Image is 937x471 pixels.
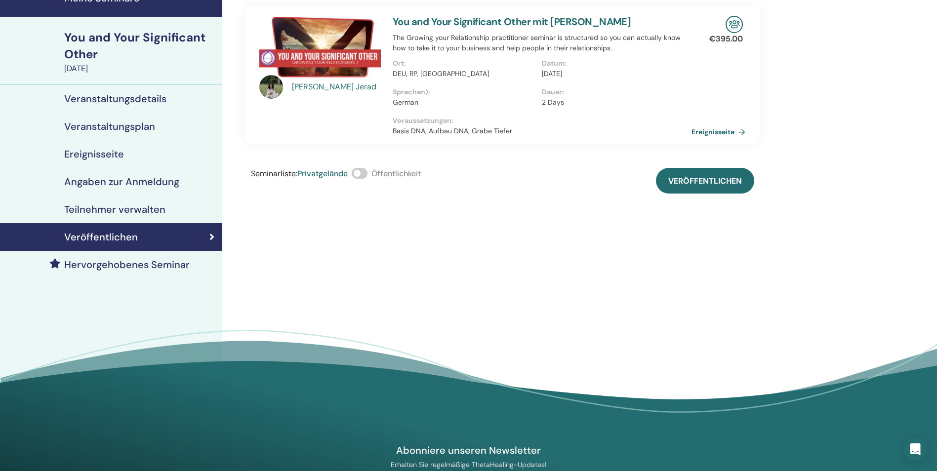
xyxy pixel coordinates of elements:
div: [DATE] [64,63,216,75]
p: Erhalten Sie regelmäßige ThetaHealing-Updates! [355,460,583,469]
span: Veröffentlichen [668,176,742,186]
p: Basis DNA, Aufbau DNA, Grabe Tiefer [393,126,692,136]
h4: Ereignisseite [64,148,124,160]
p: Ort : [393,58,536,69]
span: Seminarliste : [251,168,297,179]
p: DEU, RP, [GEOGRAPHIC_DATA] [393,69,536,79]
div: You and Your Significant Other [64,29,216,63]
p: [DATE] [542,69,685,79]
a: Ereignisseite [692,124,749,139]
h4: Abonniere unseren Newsletter [355,444,583,457]
p: Datum : [542,58,685,69]
p: Voraussetzungen : [393,116,692,126]
button: Veröffentlichen [656,168,754,194]
p: € 395.00 [709,33,743,45]
div: Open Intercom Messenger [903,437,927,461]
p: 2 Days [542,97,685,108]
span: Öffentlichkeit [371,168,421,179]
h4: Veröffentlichen [64,231,138,243]
a: You and Your Significant Other mit [PERSON_NAME] [393,15,631,28]
p: Sprachen) : [393,87,536,97]
h4: Teilnehmer verwalten [64,203,165,215]
a: You and Your Significant Other[DATE] [58,29,222,75]
img: In-Person Seminar [726,16,743,33]
p: German [393,97,536,108]
img: You and Your Significant Other [259,16,381,78]
p: Dauer : [542,87,685,97]
span: Privatgelände [297,168,348,179]
img: default.jpg [259,75,283,99]
p: The Growing your Relationship practitioner seminar is structured so you can actually know how to ... [393,33,692,53]
h4: Veranstaltungsdetails [64,93,166,105]
h4: Angaben zur Anmeldung [64,176,179,188]
h4: Veranstaltungsplan [64,120,155,132]
a: [PERSON_NAME] Jerad [292,81,383,93]
h4: Hervorgehobenes Seminar [64,259,190,271]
